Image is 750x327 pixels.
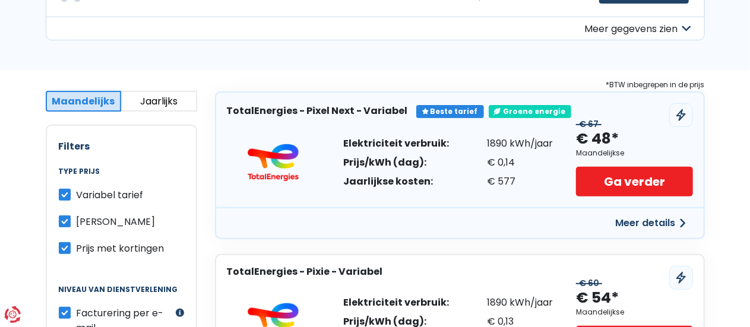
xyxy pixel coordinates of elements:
[576,308,624,316] div: Maandelijkse
[576,119,602,129] div: € 67
[576,129,619,149] div: € 48*
[576,149,624,157] div: Maandelijkse
[343,317,449,326] div: Prijs/kWh (dag):
[343,158,449,167] div: Prijs/kWh (dag):
[487,317,553,326] div: € 0,13
[487,139,553,148] div: 1890 kWh/jaar
[59,167,184,188] legend: Type prijs
[59,141,184,152] h2: Filters
[487,158,553,167] div: € 0,14
[227,266,383,277] h3: TotalEnergies - Pixie - Variabel
[576,278,602,288] div: € 60
[77,242,164,255] span: Prijs met kortingen
[121,91,197,112] button: Jaarlijks
[343,298,449,307] div: Elektriciteit verbruik:
[576,288,619,308] div: € 54*
[238,144,309,182] img: TotalEnergies
[487,298,553,307] div: 1890 kWh/jaar
[77,215,156,228] span: [PERSON_NAME]
[46,91,122,112] button: Maandelijks
[416,105,484,118] div: Beste tarief
[215,78,705,91] div: *BTW inbegrepen in de prijs
[343,177,449,186] div: Jaarlijkse kosten:
[59,285,184,306] legend: Niveau van dienstverlening
[227,105,408,116] h3: TotalEnergies - Pixel Next - Variabel
[77,188,144,202] span: Variabel tarief
[609,212,693,234] button: Meer details
[487,177,553,186] div: € 577
[343,139,449,148] div: Elektriciteit verbruik:
[489,105,571,118] div: Groene energie
[576,167,692,196] a: Ga verder
[46,17,705,40] button: Meer gegevens zien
